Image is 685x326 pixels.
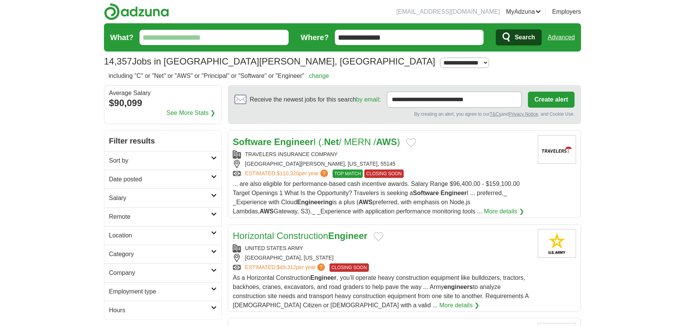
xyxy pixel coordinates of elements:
a: See More Stats ❯ [167,108,216,118]
img: Adzuna logo [104,3,169,20]
a: by email [356,96,379,103]
a: change [309,73,329,79]
label: Where? [301,32,329,43]
span: CLOSING SOON [330,263,369,272]
a: Sort by [104,151,221,170]
h2: Remote [109,212,211,221]
li: [EMAIL_ADDRESS][DOMAIN_NAME] [396,7,500,16]
h2: Company [109,268,211,278]
div: [GEOGRAPHIC_DATA], [US_STATE] [233,254,532,262]
h2: Employment type [109,287,211,296]
span: ? [320,169,328,177]
a: Employment type [104,282,221,301]
a: Company [104,263,221,282]
h2: Hours [109,306,211,315]
a: UNITED STATES ARMY [245,245,303,251]
span: CLOSING SOON [364,169,404,178]
strong: AWS [260,208,273,215]
a: Employers [552,7,581,16]
a: ESTIMATED:$49,312per year? [245,263,326,272]
strong: Engineering [297,199,332,205]
span: 14,357 [104,55,132,68]
span: TOP MATCH [333,169,363,178]
a: Privacy Notice [509,111,538,117]
label: What? [110,32,133,43]
h2: Location [109,231,211,240]
h1: Jobs in [GEOGRAPHIC_DATA][PERSON_NAME], [GEOGRAPHIC_DATA] [104,56,435,66]
div: Average Salary [109,90,217,96]
h2: Sort by [109,156,211,165]
a: Remote [104,207,221,226]
a: Hours [104,301,221,320]
span: ? [317,263,325,271]
h2: Date posted [109,175,211,184]
div: By creating an alert, you agree to our and , and Cookie Use. [234,111,575,118]
strong: AWS [376,137,397,147]
h2: including "C" or "Net" or "AWS" or "Principal" or "Software" or "Engineer" [109,71,329,81]
strong: Net [324,137,339,147]
a: Category [104,245,221,263]
a: ESTIMATED:$110,320per year? [245,169,330,178]
a: Location [104,226,221,245]
span: ... are also eligible for performance-based cash incentive awards. Salary Range $96,400.00 - $159... [233,181,520,215]
div: $90,099 [109,96,217,110]
button: Add to favorite jobs [373,232,383,241]
strong: Engineer [274,137,313,147]
a: TRAVELERS INSURANCE COMPANY [245,151,338,157]
strong: Engineer [310,274,336,281]
div: [GEOGRAPHIC_DATA][PERSON_NAME], [US_STATE], 55145 [233,160,532,168]
strong: Software [233,137,271,147]
a: Salary [104,189,221,207]
a: T&Cs [490,111,501,117]
a: More details ❯ [439,301,479,310]
strong: Engineer [440,190,466,196]
strong: Engineer [328,231,367,241]
a: Date posted [104,170,221,189]
button: Search [496,29,541,45]
strong: Software [413,190,439,196]
span: $49,312 [277,264,296,270]
span: $110,320 [277,170,299,176]
button: Add to favorite jobs [406,138,416,147]
strong: engineers [444,284,473,290]
h2: Salary [109,194,211,203]
a: MyAdzuna [506,7,541,16]
img: Travelers Insurance Company logo [538,135,576,164]
strong: AWS [359,199,372,205]
span: As a Horizontal Construction , you’ll operate heavy construction equipment like bulldozers, tract... [233,274,529,308]
a: Software EngineerI (.Net/ MERN /AWS) [233,137,400,147]
button: Create alert [528,92,575,108]
img: United States Army logo [538,229,576,258]
span: Search [515,30,535,45]
h2: Filter results [104,131,221,151]
a: Horizontal ConstructionEngineer [233,231,367,241]
a: More details ❯ [484,207,524,216]
h2: Category [109,250,211,259]
span: Receive the newest jobs for this search : [250,95,380,104]
a: Advanced [548,30,575,45]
